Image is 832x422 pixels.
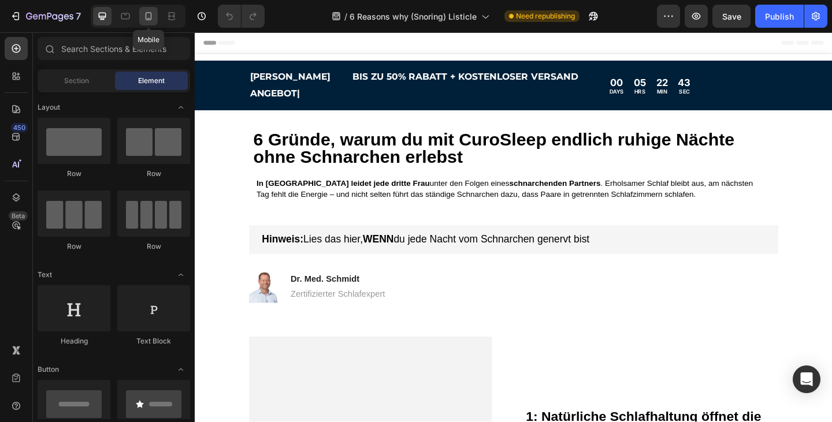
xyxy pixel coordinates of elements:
button: 7 [5,5,86,28]
span: Layout [38,102,60,113]
p: 7 [76,9,81,23]
strong: Dr. Med. Schmidt [104,263,179,273]
p: HRS [478,61,491,67]
span: unter den Folgen eines . Erholsamer Schlaf bleibt aus, am nächsten Tag fehlt die Energie – und ni... [67,160,607,181]
p: MIN [502,61,515,67]
button: Save [712,5,751,28]
input: Search Sections & Elements [38,37,190,60]
div: Beta [9,211,28,221]
p: SEC [526,61,540,67]
button: Publish [755,5,804,28]
img: gempages_553352621935559842-9557a4df-fa12-4850-a288-957902cf3866.jpg [59,260,94,294]
span: Lies das hier, du jede Nacht vom Schnarchen genervt bist [73,219,429,231]
span: Save [722,12,741,21]
span: Need republishing [516,11,575,21]
strong: Hinweis: [73,219,118,231]
strong: schnarchenden Partners [342,160,441,169]
div: 00 [451,48,467,61]
span: Toggle open [172,360,190,379]
div: Row [38,241,110,252]
div: 22 [502,48,515,61]
span: Section [64,76,89,86]
strong: WENN [183,219,216,231]
span: 6 Reasons why (Snoring) Listicle [350,10,477,23]
p: Zertifizierter Schlafexpert [104,279,207,292]
strong: In [GEOGRAPHIC_DATA] leidet jede dritte Frau [67,160,255,169]
span: Text [38,270,52,280]
span: Element [138,76,165,86]
div: 43 [526,48,540,61]
div: 05 [478,48,491,61]
div: Undo/Redo [218,5,265,28]
span: Toggle open [172,266,190,284]
div: Heading [38,336,110,346]
span: / [344,10,347,23]
p: DAYS [451,61,467,67]
div: Open Intercom Messenger [793,365,820,393]
div: Row [117,241,190,252]
div: Text Block [117,336,190,346]
iframe: Design area [195,32,832,422]
div: Publish [765,10,794,23]
strong: 6 Gründe, warum du mit CuroSleep endlich ruhige Nächte ohne Schnarchen erlebst [64,106,587,146]
div: Row [38,169,110,179]
div: 450 [11,123,28,132]
span: Toggle open [172,98,190,117]
div: Row [117,169,190,179]
span: Button [38,364,59,375]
